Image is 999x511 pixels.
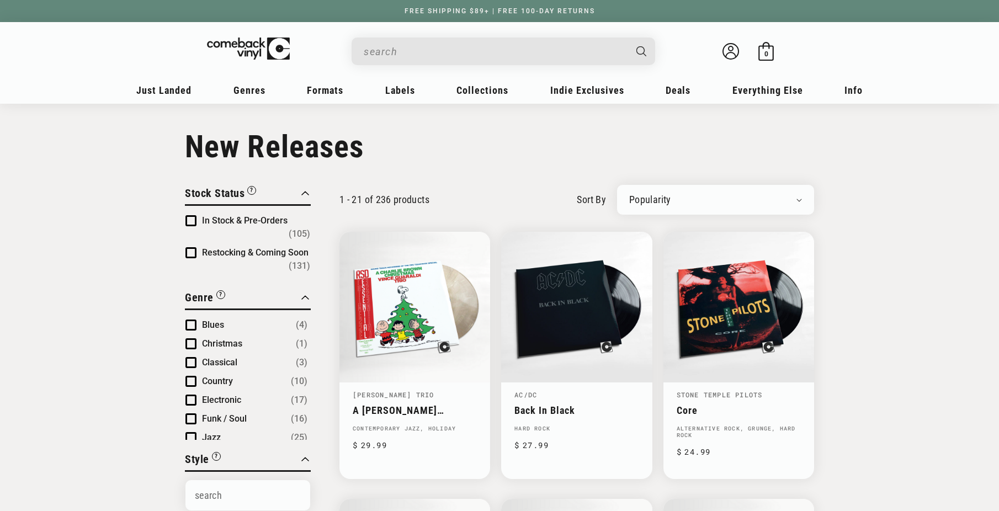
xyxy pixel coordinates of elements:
[394,7,606,15] a: FREE SHIPPING $89+ | FREE 100-DAY RETURNS
[185,480,310,510] input: Search Options
[677,404,801,416] a: Core
[202,413,247,424] span: Funk / Soul
[202,338,242,349] span: Christmas
[289,259,310,273] span: Number of products: (131)
[136,84,192,96] span: Just Landed
[353,404,477,416] a: A [PERSON_NAME] Christmas
[456,84,508,96] span: Collections
[296,318,307,332] span: Number of products: (4)
[202,215,288,226] span: In Stock & Pre-Orders
[185,129,814,165] h1: New Releases
[202,320,224,330] span: Blues
[289,227,310,241] span: Number of products: (105)
[514,390,537,399] a: AC/DC
[202,247,309,258] span: Restocking & Coming Soon
[185,187,245,200] span: Stock Status
[385,84,415,96] span: Labels
[307,84,343,96] span: Formats
[844,84,863,96] span: Info
[291,431,307,444] span: Number of products: (25)
[185,451,221,470] button: Filter by Style
[296,356,307,369] span: Number of products: (3)
[514,404,639,416] a: Back In Black
[291,393,307,407] span: Number of products: (17)
[550,84,624,96] span: Indie Exclusives
[233,84,265,96] span: Genres
[339,194,429,205] p: 1 - 21 of 236 products
[352,38,655,65] div: Search
[291,412,307,425] span: Number of products: (16)
[364,40,625,63] input: search
[353,390,434,399] a: [PERSON_NAME] Trio
[577,192,606,207] label: sort by
[666,84,690,96] span: Deals
[677,390,763,399] a: Stone Temple Pilots
[185,291,214,304] span: Genre
[185,453,209,466] span: Style
[185,289,225,308] button: Filter by Genre
[764,50,768,58] span: 0
[732,84,803,96] span: Everything Else
[202,376,233,386] span: Country
[202,395,241,405] span: Electronic
[185,185,256,204] button: Filter by Stock Status
[202,432,221,443] span: Jazz
[202,357,237,368] span: Classical
[291,375,307,388] span: Number of products: (10)
[627,38,657,65] button: Search
[296,337,307,350] span: Number of products: (1)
